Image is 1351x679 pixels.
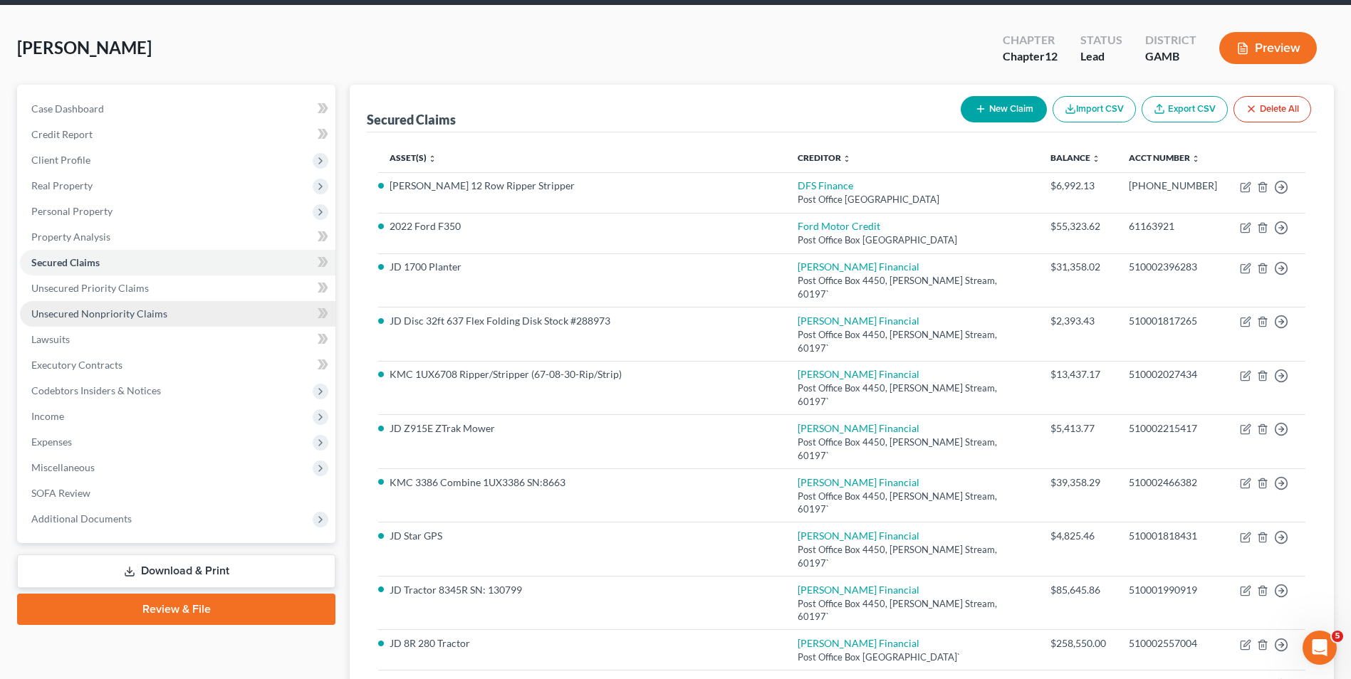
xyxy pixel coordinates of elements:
a: [PERSON_NAME] Financial [798,422,919,434]
a: [PERSON_NAME] Financial [798,584,919,596]
span: Unsecured Priority Claims [31,282,149,294]
div: Post Office Box [GEOGRAPHIC_DATA]` [798,651,1028,664]
span: Property Analysis [31,231,110,243]
a: Case Dashboard [20,96,335,122]
div: 510001817265 [1129,314,1217,328]
a: Lawsuits [20,327,335,352]
span: [PERSON_NAME] [17,37,152,58]
button: Preview [1219,32,1317,64]
li: 2022 Ford F350 [390,219,775,233]
div: 510002557004 [1129,636,1217,651]
div: 510001818431 [1129,529,1217,543]
div: 510002027434 [1129,367,1217,381]
i: unfold_more [428,154,437,163]
li: KMC 3386 Combine 1UX3386 SN:8663 [390,475,775,490]
span: Codebtors Insiders & Notices [31,384,161,396]
a: SOFA Review [20,480,335,506]
div: Status [1080,32,1122,48]
button: Delete All [1233,96,1311,122]
span: Client Profile [31,154,90,166]
a: Review & File [17,594,335,625]
li: JD Disc 32ft 637 Flex Folding Disk Stock #288973 [390,314,775,328]
span: Personal Property [31,205,113,217]
span: Secured Claims [31,256,100,268]
div: District [1145,32,1196,48]
li: JD 1700 Planter [390,260,775,274]
a: Balance unfold_more [1050,152,1100,163]
div: Post Office Box 4450, [PERSON_NAME] Stream, 60197` [798,436,1028,462]
div: 510002396283 [1129,260,1217,274]
a: Property Analysis [20,224,335,250]
div: Post Office Box 4450, [PERSON_NAME] Stream, 60197` [798,597,1028,623]
div: Lead [1080,48,1122,65]
span: Credit Report [31,128,93,140]
button: Import CSV [1053,96,1136,122]
div: $258,550.00 [1050,636,1106,651]
div: Chapter [1003,32,1058,48]
div: $5,413.77 [1050,421,1106,436]
div: Post Office [GEOGRAPHIC_DATA] [798,193,1028,206]
div: 510002466382 [1129,475,1217,490]
div: 61163921 [1129,219,1217,233]
a: Executory Contracts [20,352,335,378]
li: JD Star GPS [390,529,775,543]
div: Secured Claims [367,111,456,128]
div: Post Office Box 4450, [PERSON_NAME] Stream, 60197` [798,274,1028,300]
span: Income [31,410,64,422]
li: JD Z915E ZTrak Mower [390,421,775,436]
div: Post Office Box [GEOGRAPHIC_DATA] [798,233,1028,247]
a: [PERSON_NAME] Financial [798,476,919,488]
div: 510002215417 [1129,421,1217,436]
div: Post Office Box 4450, [PERSON_NAME] Stream, 60197` [798,543,1028,569]
div: GAMB [1145,48,1196,65]
span: Real Property [31,179,93,191]
a: DFS Finance [798,179,853,191]
div: $31,358.02 [1050,260,1106,274]
a: Secured Claims [20,250,335,275]
div: $4,825.46 [1050,529,1106,543]
div: Chapter [1003,48,1058,65]
div: $55,323.62 [1050,219,1106,233]
div: $39,358.29 [1050,475,1106,490]
span: Case Dashboard [31,102,104,115]
div: Post Office Box 4450, [PERSON_NAME] Stream, 60197` [798,328,1028,354]
li: JD 8R 280 Tractor [390,636,775,651]
a: Download & Print [17,554,335,588]
span: Unsecured Nonpriority Claims [31,307,167,320]
a: Unsecured Nonpriority Claims [20,301,335,327]
span: Miscellaneous [31,461,95,473]
div: $13,437.17 [1050,367,1106,381]
iframe: Intercom live chat [1303,631,1337,665]
a: Unsecured Priority Claims [20,275,335,301]
a: [PERSON_NAME] Financial [798,260,919,273]
a: Credit Report [20,122,335,147]
span: 5 [1332,631,1343,642]
a: Acct Number unfold_more [1129,152,1200,163]
i: unfold_more [1191,154,1200,163]
div: Post Office Box 4450, [PERSON_NAME] Stream, 60197` [798,490,1028,516]
span: Executory Contracts [31,359,122,371]
a: [PERSON_NAME] Financial [798,530,919,542]
li: JD Tractor 8345R SN: 130799 [390,583,775,597]
span: Additional Documents [31,512,132,525]
a: [PERSON_NAME] Financial [798,368,919,380]
span: 12 [1045,49,1058,63]
a: [PERSON_NAME] Financial [798,637,919,649]
a: Creditor unfold_more [798,152,851,163]
i: unfold_more [1092,154,1100,163]
div: [PHONE_NUMBER] [1129,179,1217,193]
div: 510001990919 [1129,583,1217,597]
i: unfold_more [843,154,851,163]
div: $6,992.13 [1050,179,1106,193]
div: $85,645.86 [1050,583,1106,597]
span: SOFA Review [31,487,90,499]
li: KMC 1UX6708 Ripper/Stripper (67-08-30-Rip/Strip) [390,367,775,381]
li: [PERSON_NAME] 12 Row Ripper Stripper [390,179,775,193]
div: $2,393.43 [1050,314,1106,328]
a: Asset(s) unfold_more [390,152,437,163]
a: Export CSV [1142,96,1228,122]
a: [PERSON_NAME] Financial [798,315,919,327]
div: Post Office Box 4450, [PERSON_NAME] Stream, 60197` [798,381,1028,408]
button: New Claim [961,96,1047,122]
span: Expenses [31,436,72,448]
